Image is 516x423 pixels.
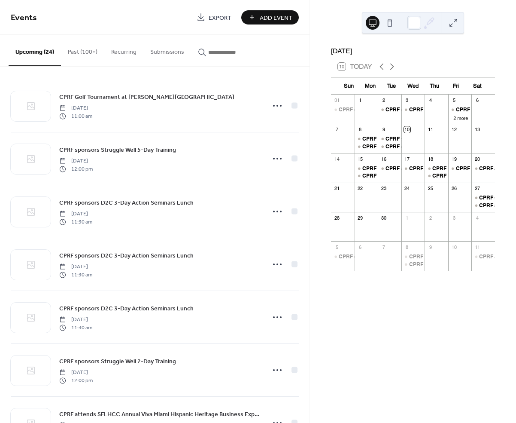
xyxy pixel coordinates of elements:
[385,165,510,172] div: CPRF sponsors D2C 3-Day Action Seminars Lunch
[339,253,469,261] div: CPRF sponsors Multi Agency [MEDICAL_DATA] Team
[59,92,234,102] a: CPRF Golf Tournament at [PERSON_NAME][GEOGRAPHIC_DATA]
[401,165,425,172] div: CPRF sponsors D2C 3-Day Action Seminars Lunch
[380,215,387,221] div: 30
[9,35,61,66] button: Upcoming (24)
[355,165,378,172] div: CPRF Golf Tournament at Trump National Westchester
[59,369,93,377] span: [DATE]
[59,316,92,324] span: [DATE]
[404,156,410,162] div: 17
[59,198,194,208] a: CPRF sponsors D2C 3-Day Action Seminars Lunch
[404,215,410,221] div: 1
[450,114,471,121] button: 2 more
[59,409,260,419] a: CPRF attends SFLHCC Annual Viva Miami Hispanic Heritage Business Expo and Lunch Conference
[59,303,194,313] a: CPRF sponsors D2C 3-Day Action Seminars Lunch
[357,185,364,192] div: 22
[471,165,495,172] div: CPRF attends Wild About Sports Academy Lunch with Officers
[339,106,474,113] div: CPRF sponsors Staten Island [DATE] Community Event
[241,10,299,25] button: Add Event
[334,244,340,250] div: 5
[59,357,176,366] span: CPRF sponsors Struggle Well 2-Day Training
[59,410,260,419] span: CPRF attends SFLHCC Annual Viva Miami Hispanic Heritage Business Expo and Lunch Conference
[209,13,231,22] span: Export
[59,218,92,226] span: 11:30 am
[404,244,410,250] div: 8
[355,143,378,150] div: CPRF sponsors Mother's Fighting for Justice Roundtable Discussion with Sheriff Rosie Cordero-Stut...
[451,156,457,162] div: 19
[409,106,513,113] div: CPRF sponsors Theory 9 Food Distribution
[427,244,434,250] div: 9
[427,126,434,133] div: 11
[380,126,387,133] div: 9
[378,165,401,172] div: CPRF sponsors D2C 3-Day Action Seminars Lunch
[260,13,292,22] span: Add Event
[404,185,410,192] div: 24
[190,10,238,25] a: Export
[401,253,425,261] div: CPRF sponsors MDC Domestic Violence Oversight Board Film Premiere
[474,97,480,104] div: 6
[61,35,104,65] button: Past (100+)
[59,165,93,173] span: 12:00 pm
[427,97,434,104] div: 4
[59,145,176,155] a: CPRF sponsors Struggle Well 5-Day Training
[59,263,92,271] span: [DATE]
[59,146,176,155] span: CPRF sponsors Struggle Well 5-Day Training
[362,135,502,143] div: CPRF sponsors D2C Community Trust Symposium 2-Day
[427,215,434,221] div: 2
[357,97,364,104] div: 1
[334,156,340,162] div: 14
[59,93,234,102] span: CPRF Golf Tournament at [PERSON_NAME][GEOGRAPHIC_DATA]
[11,9,37,26] span: Events
[451,215,457,221] div: 3
[404,97,410,104] div: 3
[357,156,364,162] div: 15
[59,251,194,261] span: CPRF sponsors D2C 3-Day Action Seminars Lunch
[378,143,401,150] div: CPRF sponsors City of Miami Police Department: Police Academy Meals
[471,202,495,209] div: CPRF sponsors Project Thank a Cop: A Night of Inspiration
[355,172,378,180] div: CPRF sponsors Struggle Well 5-Day Training
[474,244,480,250] div: 11
[59,112,92,120] span: 11:00 am
[143,35,191,65] button: Submissions
[471,253,495,261] div: CPRF attends Wild About Sports Academy Basketball Lunch
[378,135,401,143] div: CPRF sponsors D2C Community Trust Symposium 2-Day
[425,165,448,172] div: CPRF sponsors D2C 3-Day Action Seminars Lunch
[474,185,480,192] div: 27
[357,244,364,250] div: 6
[59,271,92,279] span: 11:30 am
[445,77,467,95] div: Fri
[378,106,401,113] div: CPRF sponsors City of Miami Police Department: Police Academy Meals
[357,126,364,133] div: 8
[334,215,340,221] div: 28
[402,77,424,95] div: Wed
[331,46,495,56] div: [DATE]
[59,304,194,313] span: CPRF sponsors D2C 3-Day Action Seminars Lunch
[104,35,143,65] button: Recurring
[451,126,457,133] div: 12
[471,194,495,202] div: CPRF sponsors F45 and Neighborhoods Uniting Kids in Excellence
[355,135,378,143] div: CPRF sponsors D2C Community Trust Symposium 2-Day
[59,377,93,384] span: 12:00 pm
[448,106,472,113] div: CPRF sponsors Multi Agency Peer Support Team
[380,97,387,104] div: 2
[59,324,92,331] span: 11:30 am
[401,261,425,268] div: CPRF sponsors MDC Domestic Violence Oversight Board Film Screening "The Last Drop"
[331,106,355,113] div: CPRF sponsors Staten Island Labor Day Community Event
[424,77,445,95] div: Thu
[334,97,340,104] div: 31
[357,215,364,221] div: 29
[451,185,457,192] div: 26
[59,251,194,261] a: CPRF sponsors D2C 3-Day Action Seminars Lunch
[362,172,470,180] div: CPRF sponsors Struggle Well 5-Day Training
[59,210,92,218] span: [DATE]
[334,126,340,133] div: 7
[59,157,93,165] span: [DATE]
[59,104,92,112] span: [DATE]
[451,244,457,250] div: 10
[425,172,448,180] div: CPRF sponsors Struggle Well 2-Day Training
[474,126,480,133] div: 13
[451,97,457,104] div: 5
[59,356,176,366] a: CPRF sponsors Struggle Well 2-Day Training
[338,77,359,95] div: Sun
